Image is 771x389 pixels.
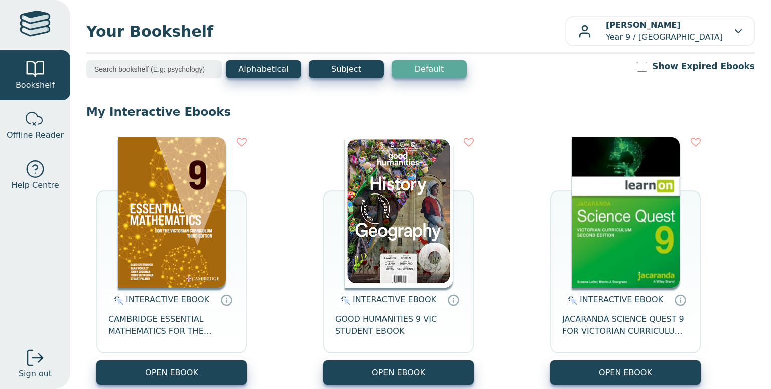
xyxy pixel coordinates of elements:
[550,360,701,385] button: OPEN EBOOK
[86,20,565,43] span: Your Bookshelf
[111,294,123,306] img: interactive.svg
[562,313,689,337] span: JACARANDA SCIENCE QUEST 9 FOR VICTORIAN CURRICULUM LEARNON 2E EBOOK
[220,294,232,306] a: Interactive eBooks are accessed online via the publisher’s portal. They contain interactive resou...
[7,129,64,141] span: Offline Reader
[108,313,235,337] span: CAMBRIDGE ESSENTIAL MATHEMATICS FOR THE VICTORIAN CURRICULUM YEAR 9 EBOOK 3E
[11,179,59,191] span: Help Centre
[447,294,459,306] a: Interactive eBooks are accessed online via the publisher’s portal. They contain interactive resou...
[86,60,222,78] input: Search bookshelf (E.g: psychology)
[565,294,577,306] img: interactive.svg
[652,60,755,73] label: Show Expired Ebooks
[565,16,755,46] button: [PERSON_NAME]Year 9 / [GEOGRAPHIC_DATA]
[606,19,723,43] p: Year 9 / [GEOGRAPHIC_DATA]
[323,360,474,385] button: OPEN EBOOK
[86,104,755,119] p: My Interactive Ebooks
[606,20,681,30] b: [PERSON_NAME]
[226,60,301,78] button: Alphabetical
[126,295,209,304] span: INTERACTIVE EBOOK
[338,294,350,306] img: interactive.svg
[353,295,436,304] span: INTERACTIVE EBOOK
[572,137,680,288] img: 30be4121-5288-ea11-a992-0272d098c78b.png
[96,360,247,385] button: OPEN EBOOK
[19,368,52,380] span: Sign out
[345,137,453,288] img: a1a30a32-8e91-e911-a97e-0272d098c78b.png
[16,79,55,91] span: Bookshelf
[309,60,384,78] button: Subject
[674,294,686,306] a: Interactive eBooks are accessed online via the publisher’s portal. They contain interactive resou...
[580,295,663,304] span: INTERACTIVE EBOOK
[335,313,462,337] span: GOOD HUMANITIES 9 VIC STUDENT EBOOK
[392,60,467,78] button: Default
[118,137,226,288] img: 04b5599d-fef1-41b0-b233-59aa45d44596.png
